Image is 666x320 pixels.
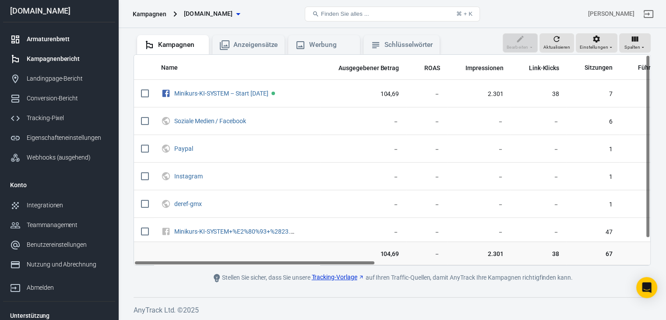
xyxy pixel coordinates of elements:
font: AnyTrack Ltd. © [134,306,183,314]
span: Soziale Medien / Facebook [174,118,247,124]
font: Link-Klicks [529,64,560,71]
font: Schlüsselwörter [384,41,432,49]
font: － [393,228,399,235]
font: auf Ihren Traffic-Quellen, damit AnyTrack Ihre Kampagnen richtig [366,274,539,281]
font: Spalten [624,45,640,50]
div: Öffnen Sie den Intercom Messenger [636,277,657,298]
span: Der geschätzte Gesamtbetrag, den Sie während der Laufzeit Ihrer Kampagne, Anzeigengruppe oder Anz... [327,62,399,72]
a: Minikurs-KI-SYSTEM – Start [DATE] [174,90,268,97]
font: [DOMAIN_NAME] [184,10,233,17]
a: Instagram [174,173,203,180]
font: Integrationen [27,202,63,209]
a: Minikurs-KI-SYSTEM+%E2%80%93+%2823.07.2025+Kopie%29++Start+08.09.25 / cpc / facebook [174,228,437,235]
font: Werbung [309,41,337,49]
font: 38 [552,90,559,97]
font: 38 [552,250,559,257]
a: Eigenschafteneinstellungen [3,128,115,148]
font: － [553,173,559,180]
span: Der Gesamtertrag der Werbeausgaben [424,62,440,72]
span: olgawebersocial.de [184,8,233,19]
button: [DOMAIN_NAME] [180,6,243,22]
a: Nutzung und Abrechnung [3,255,115,274]
font: － [393,173,399,180]
span: deref-gmx [174,201,203,207]
font: Ausgegebener Betrag [338,64,399,71]
span: Die Häufigkeit, mit der Ihre Anzeigen auf dem Bildschirm angezeigt wurden. [465,62,504,72]
font: Eigenschafteneinstellungen [27,134,101,141]
font: Abmelden [27,284,54,291]
span: Minikurs-KI-SYSTEM+%E2%80%93+%2823.07.2025+Kopie%29++Start+08.09.25 / cpc / facebook [174,228,298,235]
button: Spalten [619,33,651,53]
font: 1 [609,200,613,207]
font: Name [161,64,178,71]
span: Paypal [174,146,194,152]
font: 7 [609,90,613,97]
a: Soziale Medien / Facebook [174,117,246,124]
font: Führen [638,64,658,71]
a: Tracking-Vorlage [311,273,364,282]
div: Kampagnen [133,10,166,18]
font: Tracking-Vorlage [311,274,357,281]
font: 2.301 [488,90,504,97]
font: . [571,274,573,281]
span: Instagram [174,173,204,179]
font: 104,69 [380,250,399,257]
span: Der geschätzte Gesamtbetrag, den Sie während der Laufzeit Ihrer Kampagne, Anzeigengruppe oder Anz... [338,62,399,72]
font: － [497,228,504,235]
font: Kampagnenbericht [27,55,80,62]
a: Abmelden [638,4,659,25]
span: Die Anzahl der Klicks auf Links innerhalb der Anzeige, die zu vom Werbetreibenden angegebenen Zie... [518,62,560,72]
font: － [393,200,399,207]
font: Benutzereinstellungen [27,241,87,248]
font: － [393,117,399,124]
span: Name [161,63,189,72]
font: － [497,173,504,180]
font: Stellen Sie sicher, dass Sie unsere [222,274,310,281]
font: [PERSON_NAME] [588,10,634,17]
span: Die Anzahl der Klicks auf Links innerhalb der Anzeige, die zu vom Werbetreibenden angegebenen Zie... [529,62,560,72]
font: － [553,145,559,152]
font: 67 [606,250,613,257]
font: － [553,117,559,124]
font: 6 [609,117,613,124]
font: Tracking-Pixel [27,114,64,121]
font: － [497,200,504,207]
a: Webhooks (ausgehend) [3,148,115,167]
font: Finden Sie alles ... [321,11,369,17]
font: － [497,145,504,152]
font: － [553,200,559,207]
button: Einstellungen [576,33,617,53]
div: Konto-ID: 4GGnmKtI [588,9,634,18]
svg: UTM und Webverkehr [161,116,171,126]
a: Conversion-Bericht [3,89,115,108]
font: Paypal [174,145,193,152]
font: Teammanagement [27,221,78,228]
svg: Unbekanntes Facebook [161,226,171,237]
font: Einstellungen [580,45,608,50]
svg: Facebook-Werbung [161,88,171,99]
font: Landingpage-Bericht [27,75,83,82]
span: Führen [627,63,658,72]
a: Landingpage-Bericht [3,69,115,89]
span: Sitzungen [573,63,613,72]
span: Der Gesamtertrag der Werbeausgaben [413,62,440,72]
font: － [434,117,440,124]
a: deref-gmx [174,200,202,207]
font: finden kann [539,274,571,281]
svg: UTM und Webverkehr [161,199,171,209]
a: Abmelden [3,274,115,298]
font: Aktualisieren [543,45,570,50]
font: － [434,90,440,97]
font: Sitzungen [585,64,613,71]
span: Aktiv [271,92,275,95]
font: Armaturenbrett [27,36,70,43]
font: Konto [10,181,27,188]
font: Anzeigensätze [233,41,278,49]
font: 104,69 [380,90,399,97]
a: Kampagnenbericht [3,49,115,69]
span: Die Häufigkeit, mit der Ihre Anzeigen auf dem Bildschirm angezeigt wurden. [454,62,504,72]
